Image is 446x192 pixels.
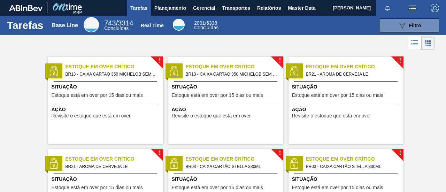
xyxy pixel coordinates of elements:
[186,63,283,70] span: Estoque em Over Crítico
[408,4,417,12] img: userActions
[399,58,401,63] span: !
[130,4,147,12] span: Tarefas
[9,5,43,11] img: TNhmsLtSVTkK8tSr43FrP2fwEKptu5GPRR3wAAAABJRU5ErkJggg==
[48,158,59,169] img: status
[306,155,403,163] span: Estoque em Over Crítico
[292,113,371,118] span: Revisite o estoque que está em over
[421,37,435,50] div: Visão em Cards
[172,113,251,118] span: Revisite o estoque que está em over
[376,3,399,13] button: Notificações
[66,155,163,163] span: Estoque em Over Crítico
[194,21,218,30] div: Real Time
[409,23,421,28] span: Filtro
[408,37,421,50] div: Visão em Lista
[7,21,44,29] h1: Tarefas
[292,106,402,113] span: Ação
[159,58,161,63] span: !
[194,20,205,26] span: 2091
[306,63,403,70] span: Estoque em Over Crítico
[52,93,143,98] span: Estoque está em over por 15 dias ou mais
[52,106,161,113] span: Ação
[222,4,250,12] span: Transportes
[289,158,299,169] img: status
[66,163,157,170] span: BR21 - AROMA DE CERVEJA LE
[257,4,281,12] span: Relatórios
[159,151,161,156] span: !
[104,19,116,27] span: 743
[141,23,164,28] div: Real Time
[431,4,439,12] img: Logout
[194,25,218,30] span: Concluídas
[52,22,78,29] div: Base Line
[194,20,217,26] span: / 5338
[292,93,383,98] span: Estoque está em over por 15 dias ou mais
[66,63,163,70] span: Estoque em Over Crítico
[52,176,161,183] span: Situação
[292,176,402,183] span: Situação
[66,70,157,78] span: BR13 - CAIXA CARTAO 350 MICHELOB SEM GLUTEN
[279,151,281,156] span: !
[186,163,278,170] span: BR03 - CAIXA CARTÃO STELLA 330ML
[279,58,281,63] span: !
[169,66,179,76] img: status
[172,106,282,113] span: Ação
[52,185,143,190] span: Estoque está em over por 15 dias ou mais
[84,17,99,32] div: Base Line
[186,70,278,78] span: BR13 - CAIXA CARTAO 350 MICHELOB SEM GLUTEN
[48,66,59,76] img: status
[154,4,186,12] span: Planejamento
[173,19,185,31] div: Real Time
[306,70,398,78] span: BR21 - AROMA DE CERVEJA LE
[169,158,179,169] img: status
[193,4,215,12] span: Gerencial
[52,113,131,118] span: Revisite o estoque que está em over
[288,4,315,12] span: Master Data
[399,151,401,156] span: !
[289,66,299,76] img: status
[380,18,439,32] button: Filtro
[292,185,383,190] span: Estoque está em over por 15 dias ou mais
[172,93,263,98] span: Estoque está em over por 15 dias ou mais
[172,83,282,91] span: Situação
[172,176,282,183] span: Situação
[186,155,283,163] span: Estoque em Over Crítico
[306,163,398,170] span: BR03 - CAIXA CARTÃO STELLA 330ML
[104,25,129,31] span: Concluídas
[104,19,133,27] span: / 3314
[52,83,161,91] span: Situação
[172,185,263,190] span: Estoque está em over por 15 dias ou mais
[104,20,133,31] div: Base Line
[292,83,402,91] span: Situação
